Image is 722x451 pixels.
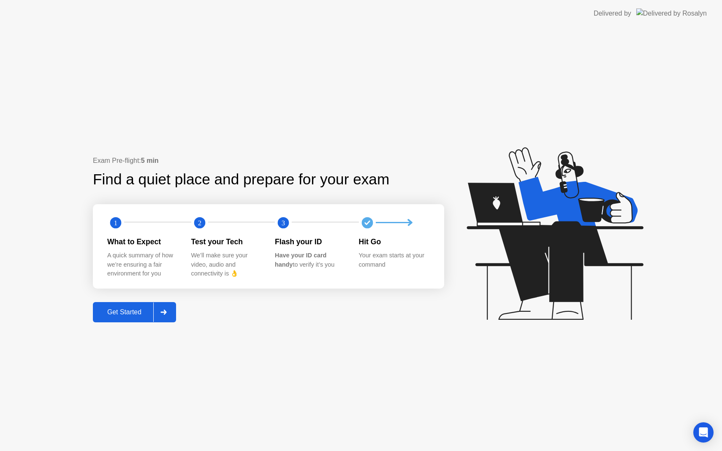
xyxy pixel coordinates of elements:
div: Your exam starts at your command [359,251,429,269]
b: Have your ID card handy [275,252,326,268]
div: Test your Tech [191,236,262,247]
div: Exam Pre-flight: [93,156,444,166]
div: Open Intercom Messenger [693,422,714,443]
div: A quick summary of how we’re ensuring a fair environment for you [107,251,178,278]
div: What to Expect [107,236,178,247]
div: We’ll make sure your video, audio and connectivity is 👌 [191,251,262,278]
text: 1 [114,219,117,227]
div: Flash your ID [275,236,345,247]
div: Delivered by [594,8,631,19]
div: Find a quiet place and prepare for your exam [93,168,391,191]
text: 3 [282,219,285,227]
div: Hit Go [359,236,429,247]
img: Delivered by Rosalyn [636,8,707,18]
text: 2 [198,219,201,227]
b: 5 min [141,157,159,164]
button: Get Started [93,302,176,322]
div: to verify it’s you [275,251,345,269]
div: Get Started [95,308,153,316]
